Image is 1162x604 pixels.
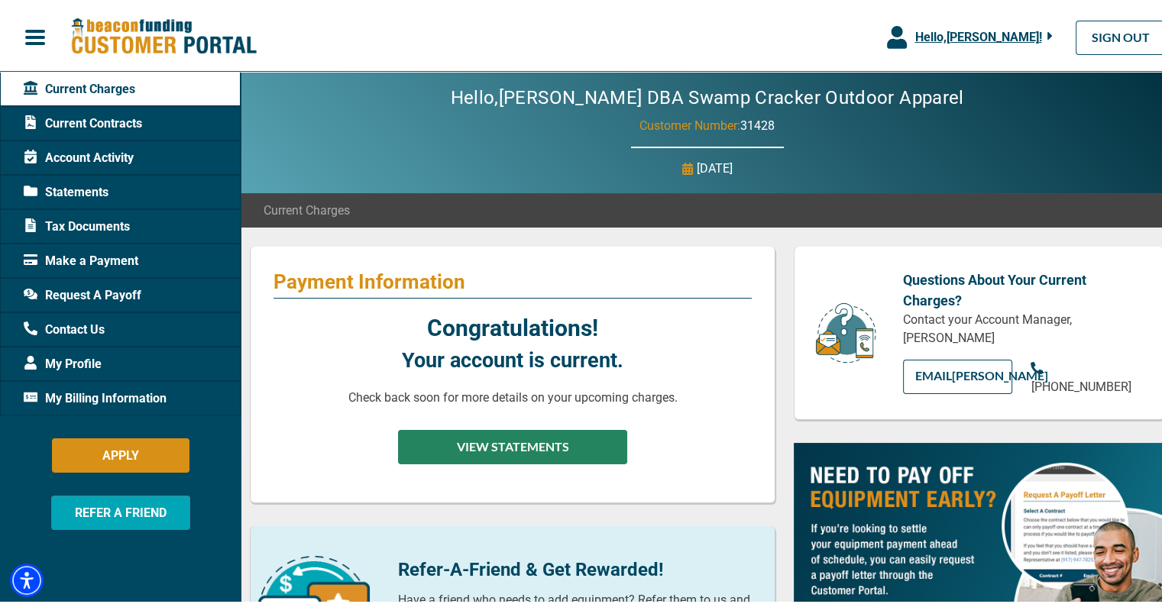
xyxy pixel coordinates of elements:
div: Accessibility Menu [10,560,44,594]
p: Congratulations! [427,308,598,342]
span: Request A Payoff [24,283,141,302]
span: My Profile [24,352,102,370]
span: Current Contracts [24,111,142,130]
p: [DATE] [697,157,733,175]
img: Beacon Funding Customer Portal Logo [70,15,257,53]
p: Payment Information [274,266,752,291]
a: EMAIL[PERSON_NAME] [903,357,1013,391]
span: Current Charges [24,77,135,95]
h2: Hello, [PERSON_NAME] DBA Swamp Cracker Outdoor Apparel [404,84,1009,106]
button: VIEW STATEMENTS [398,427,627,461]
span: Contact Us [24,318,105,336]
button: REFER A FRIEND [51,493,190,527]
span: Statements [24,180,108,199]
p: Refer-A-Friend & Get Rewarded! [398,553,753,580]
p: Contact your Account Manager, [PERSON_NAME] [903,308,1141,344]
span: Make a Payment [24,249,138,267]
span: Customer Number: [639,115,740,130]
span: Hello, [PERSON_NAME] ! [914,27,1041,41]
p: Check back soon for more details on your upcoming charges. [348,386,678,404]
button: APPLY [52,435,189,470]
span: 31428 [740,115,775,130]
p: Questions About Your Current Charges? [903,266,1141,308]
span: Account Activity [24,146,134,164]
p: Your account is current. [402,342,623,373]
span: Current Charges [264,199,350,217]
a: [PHONE_NUMBER] [1031,357,1141,393]
span: [PHONE_NUMBER] [1031,376,1131,391]
span: Tax Documents [24,215,130,233]
span: My Billing Information [24,386,167,405]
img: customer-service.png [811,299,880,362]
